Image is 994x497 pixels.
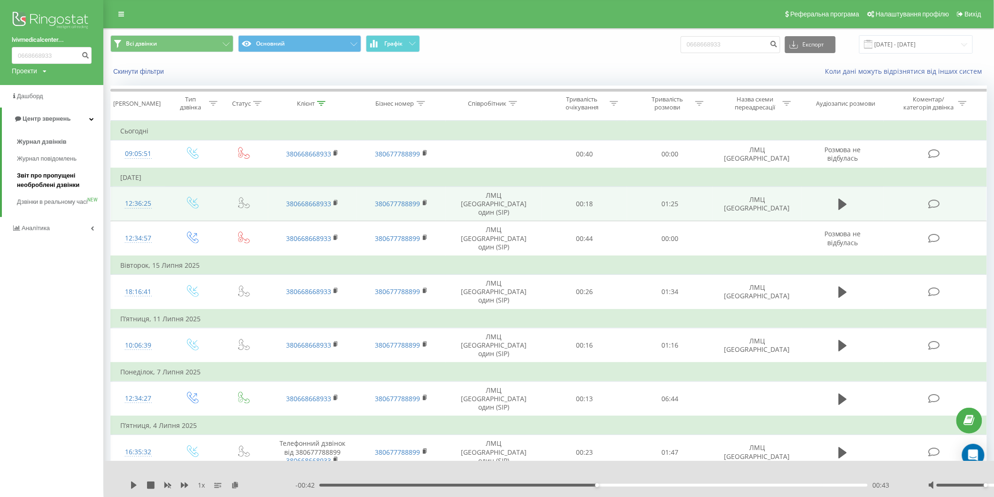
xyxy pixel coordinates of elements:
[238,35,361,52] button: Основний
[111,310,987,328] td: П’ятниця, 11 Липня 2025
[730,95,780,111] div: Назва схеми переадресації
[542,221,627,256] td: 00:44
[824,229,861,247] span: Розмова не відбулась
[375,341,420,349] a: 380677788899
[965,10,981,18] span: Вихід
[17,194,103,210] a: Дзвінки в реальному часіNEW
[713,435,801,470] td: ЛМЦ [GEOGRAPHIC_DATA]
[120,336,156,355] div: 10:06:39
[384,40,403,47] span: Графік
[174,95,207,111] div: Тип дзвінка
[627,221,713,256] td: 00:00
[17,197,87,207] span: Дзвінки в реальному часі
[120,145,156,163] div: 09:05:51
[627,381,713,416] td: 06:44
[286,234,331,243] a: 380668668933
[542,275,627,310] td: 00:26
[111,256,987,275] td: Вівторок, 15 Липня 2025
[627,275,713,310] td: 01:34
[120,283,156,301] div: 18:16:41
[17,133,103,150] a: Журнал дзвінків
[376,100,414,108] div: Бізнес номер
[286,199,331,208] a: 380668668933
[962,444,985,466] div: Open Intercom Messenger
[17,154,77,163] span: Журнал повідомлень
[713,328,801,363] td: ЛМЦ [GEOGRAPHIC_DATA]
[785,36,836,53] button: Експорт
[468,100,506,108] div: Співробітник
[984,483,988,487] div: Accessibility label
[110,67,169,76] button: Скинути фільтри
[791,10,860,18] span: Реферальна програма
[816,100,876,108] div: Аудіозапис розмови
[12,9,92,33] img: Ringostat logo
[12,66,37,76] div: Проекти
[643,95,693,111] div: Тривалість розмови
[120,443,156,461] div: 16:35:32
[375,199,420,208] a: 380677788899
[111,168,987,187] td: [DATE]
[681,36,780,53] input: Пошук за номером
[120,229,156,248] div: 12:34:57
[366,35,420,52] button: Графік
[446,186,542,221] td: ЛМЦ [GEOGRAPHIC_DATA] один (SIP)
[542,186,627,221] td: 00:18
[627,328,713,363] td: 01:16
[542,381,627,416] td: 00:13
[375,149,420,158] a: 380677788899
[825,67,987,76] a: Коли дані можуть відрізнятися вiд інших систем
[12,35,92,45] a: lvivmedicalcenter...
[446,435,542,470] td: ЛМЦ [GEOGRAPHIC_DATA] один (SIP)
[111,122,987,140] td: Сьогодні
[446,381,542,416] td: ЛМЦ [GEOGRAPHIC_DATA] один (SIP)
[12,47,92,64] input: Пошук за номером
[557,95,607,111] div: Тривалість очікування
[295,481,319,490] span: - 00:42
[17,150,103,167] a: Журнал повідомлень
[542,140,627,168] td: 00:40
[901,95,956,111] div: Коментар/категорія дзвінка
[627,186,713,221] td: 01:25
[713,275,801,310] td: ЛМЦ [GEOGRAPHIC_DATA]
[2,108,103,130] a: Центр звернень
[446,275,542,310] td: ЛМЦ [GEOGRAPHIC_DATA] один (SIP)
[198,481,205,490] span: 1 x
[542,435,627,470] td: 00:23
[22,225,50,232] span: Аналiтика
[120,389,156,408] div: 12:34:27
[111,416,987,435] td: П’ятниця, 4 Липня 2025
[232,100,251,108] div: Статус
[110,35,233,52] button: Всі дзвінки
[17,93,43,100] span: Дашборд
[297,100,315,108] div: Клієнт
[286,287,331,296] a: 380668668933
[542,328,627,363] td: 00:16
[286,341,331,349] a: 380668668933
[713,140,801,168] td: ЛМЦ [GEOGRAPHIC_DATA]
[876,10,949,18] span: Налаштування профілю
[286,456,331,465] a: 380668668933
[375,234,420,243] a: 380677788899
[286,149,331,158] a: 380668668933
[113,100,161,108] div: [PERSON_NAME]
[17,171,99,190] span: Звіт про пропущені необроблені дзвінки
[23,115,70,122] span: Центр звернень
[375,394,420,403] a: 380677788899
[713,186,801,221] td: ЛМЦ [GEOGRAPHIC_DATA]
[375,448,420,457] a: 380677788899
[286,394,331,403] a: 380668668933
[111,363,987,381] td: Понеділок, 7 Липня 2025
[120,194,156,213] div: 12:36:25
[446,328,542,363] td: ЛМЦ [GEOGRAPHIC_DATA] один (SIP)
[872,481,889,490] span: 00:43
[595,483,599,487] div: Accessibility label
[17,167,103,194] a: Звіт про пропущені необроблені дзвінки
[627,140,713,168] td: 00:00
[375,287,420,296] a: 380677788899
[824,145,861,163] span: Розмова не відбулась
[627,435,713,470] td: 01:47
[446,221,542,256] td: ЛМЦ [GEOGRAPHIC_DATA] один (SIP)
[126,40,157,47] span: Всі дзвінки
[268,435,357,470] td: Телефонний дзвінок від 380677788899
[17,137,67,147] span: Журнал дзвінків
